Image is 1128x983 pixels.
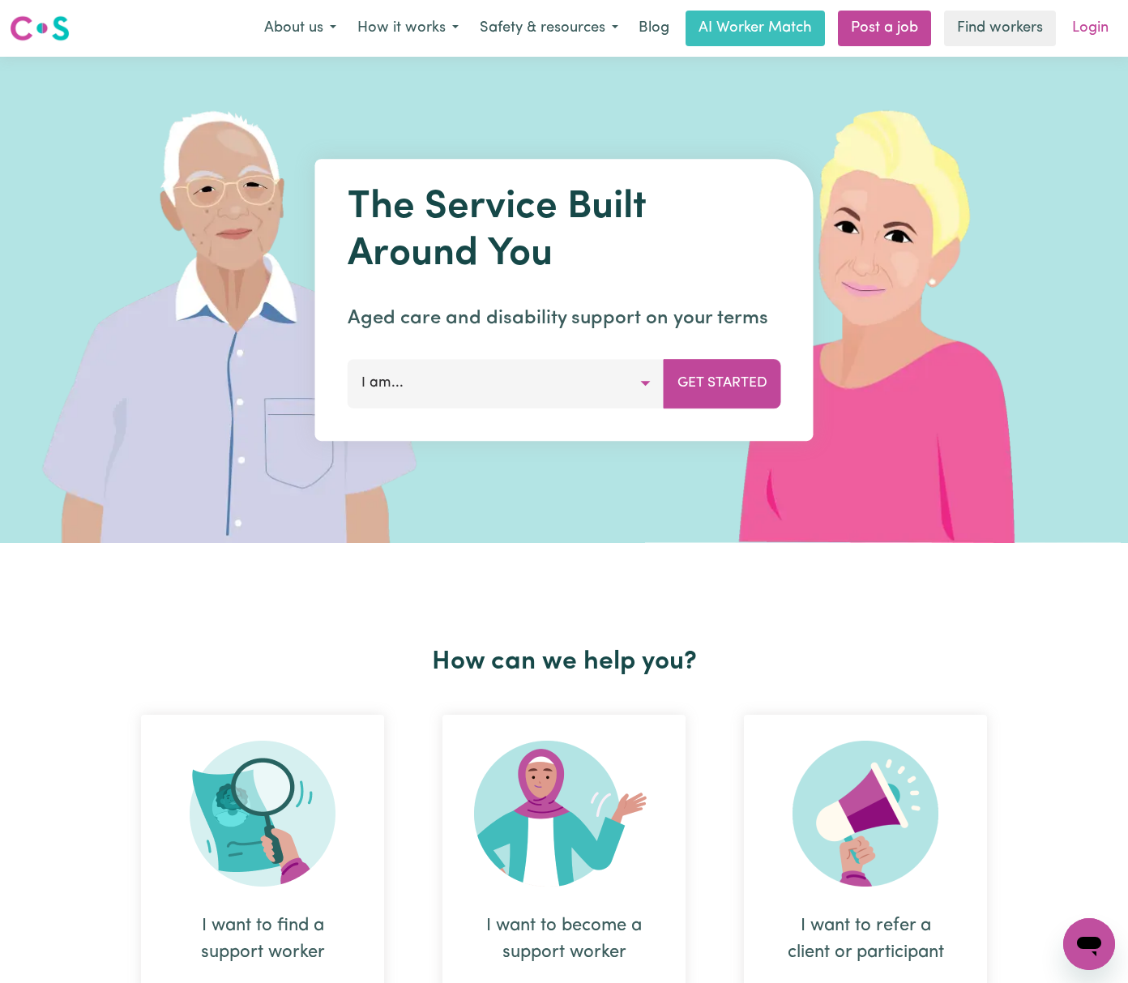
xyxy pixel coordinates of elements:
h2: How can we help you? [112,647,1016,677]
img: Become Worker [474,741,654,887]
a: Post a job [838,11,931,46]
a: Find workers [944,11,1056,46]
img: Careseekers logo [10,14,70,43]
button: Safety & resources [469,11,629,45]
div: I want to find a support worker [180,912,345,966]
a: AI Worker Match [686,11,825,46]
button: How it works [347,11,469,45]
button: I am... [348,359,664,408]
img: Refer [793,741,938,887]
iframe: Button to launch messaging window [1063,918,1115,970]
button: Get Started [664,359,781,408]
div: I want to become a support worker [481,912,647,966]
h1: The Service Built Around You [348,185,781,278]
a: Careseekers logo [10,10,70,47]
button: About us [254,11,347,45]
p: Aged care and disability support on your terms [348,304,781,333]
div: I want to refer a client or participant [783,912,948,966]
a: Login [1062,11,1118,46]
img: Search [190,741,335,887]
a: Blog [629,11,679,46]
